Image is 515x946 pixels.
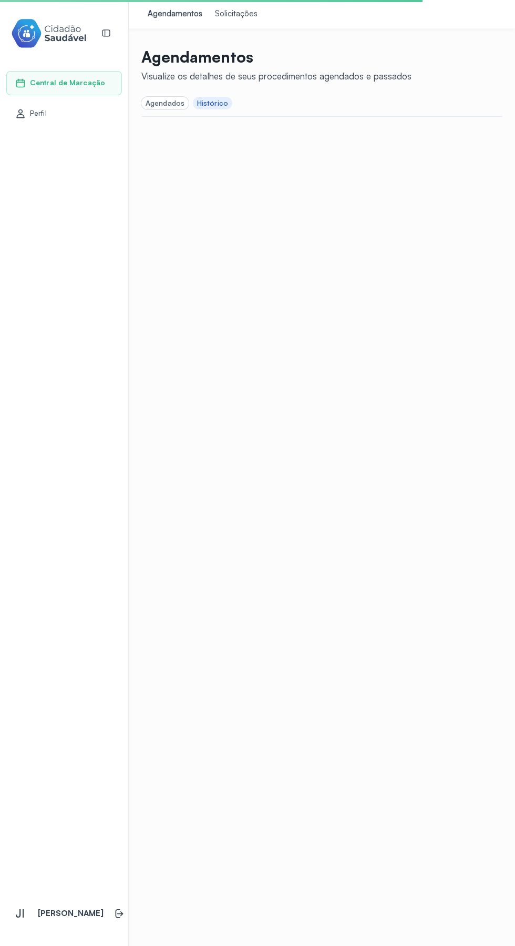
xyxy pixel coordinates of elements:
[38,909,104,919] p: [PERSON_NAME]
[141,71,411,82] div: Visualize os detalhes de seus procedimentos agendados e passados
[141,47,411,66] p: Agendamentos
[15,108,113,119] a: Perfil
[197,99,228,108] div: Histórico
[11,17,87,50] img: cidadao-saudavel-filled-logo.svg
[15,907,25,920] span: JI
[148,9,202,19] div: Agendamentos
[30,78,105,87] span: Central de Marcação
[30,109,47,118] span: Perfil
[15,78,113,88] a: Central de Marcação
[215,9,257,19] div: Solicitações
[146,99,184,108] div: Agendados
